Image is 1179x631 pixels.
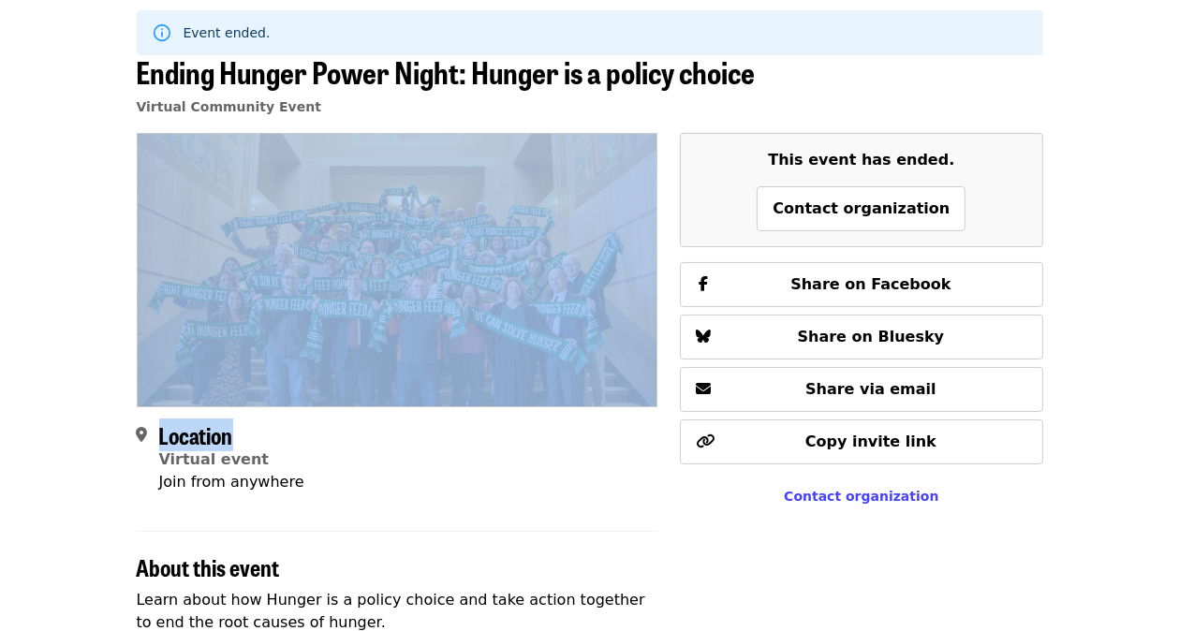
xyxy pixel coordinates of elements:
[137,50,756,94] span: Ending Hunger Power Night: Hunger is a policy choice
[768,151,954,169] span: This event has ended.
[805,433,936,450] span: Copy invite link
[784,489,938,504] a: Contact organization
[137,550,280,583] span: About this event
[680,419,1042,464] button: Copy invite link
[680,315,1042,360] button: Share on Bluesky
[773,199,950,217] span: Contact organization
[137,426,148,444] i: map-marker-alt icon
[138,134,657,405] img: Ending Hunger Power Night: Hunger is a policy choice organized by Oregon Food Bank
[159,418,233,451] span: Location
[159,473,304,491] span: Join from anywhere
[159,450,270,468] a: Virtual event
[805,380,936,398] span: Share via email
[680,262,1042,307] button: Share on Facebook
[757,186,965,231] button: Contact organization
[680,367,1042,412] button: Share via email
[790,275,951,293] span: Share on Facebook
[798,328,945,345] span: Share on Bluesky
[184,25,271,40] span: Event ended.
[137,99,321,114] a: Virtual Community Event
